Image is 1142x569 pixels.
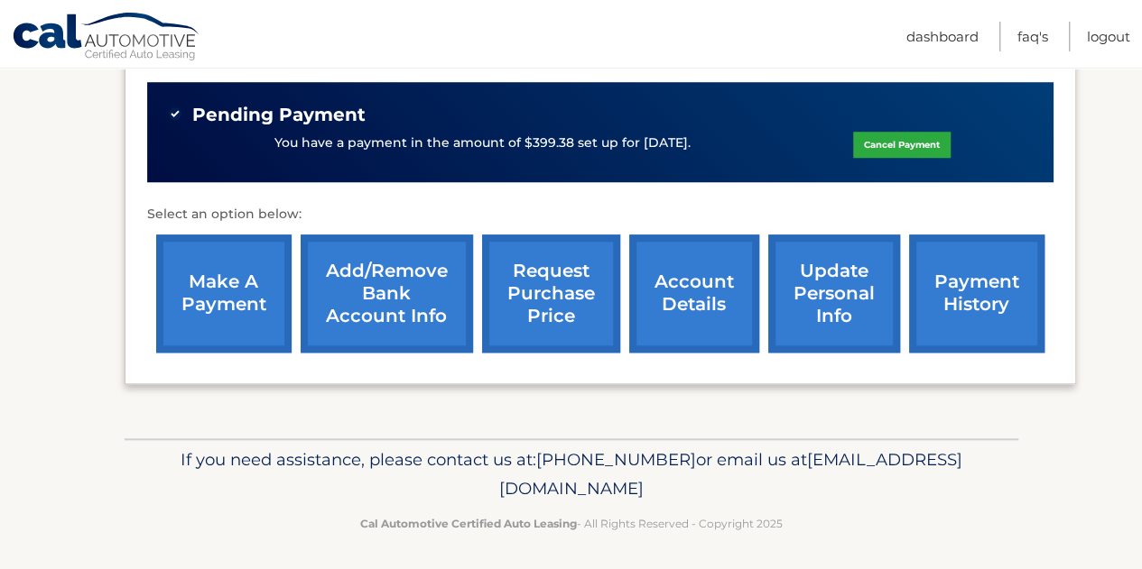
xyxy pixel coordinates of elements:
a: Cal Automotive [12,12,201,64]
p: Select an option below: [147,204,1054,225]
p: If you need assistance, please contact us at: or email us at [136,445,1007,503]
span: [PHONE_NUMBER] [536,449,696,470]
span: Pending Payment [192,104,366,126]
a: Dashboard [906,22,979,51]
p: You have a payment in the amount of $399.38 set up for [DATE]. [274,133,691,153]
img: check-green.svg [169,107,181,120]
a: Cancel Payment [853,132,951,158]
strong: Cal Automotive Certified Auto Leasing [360,517,577,530]
a: account details [629,234,759,353]
p: - All Rights Reserved - Copyright 2025 [136,514,1007,533]
a: FAQ's [1017,22,1048,51]
a: update personal info [768,234,900,353]
a: Logout [1087,22,1130,51]
a: payment history [909,234,1045,353]
a: request purchase price [482,234,620,353]
a: Add/Remove bank account info [301,234,473,353]
a: make a payment [156,234,292,353]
